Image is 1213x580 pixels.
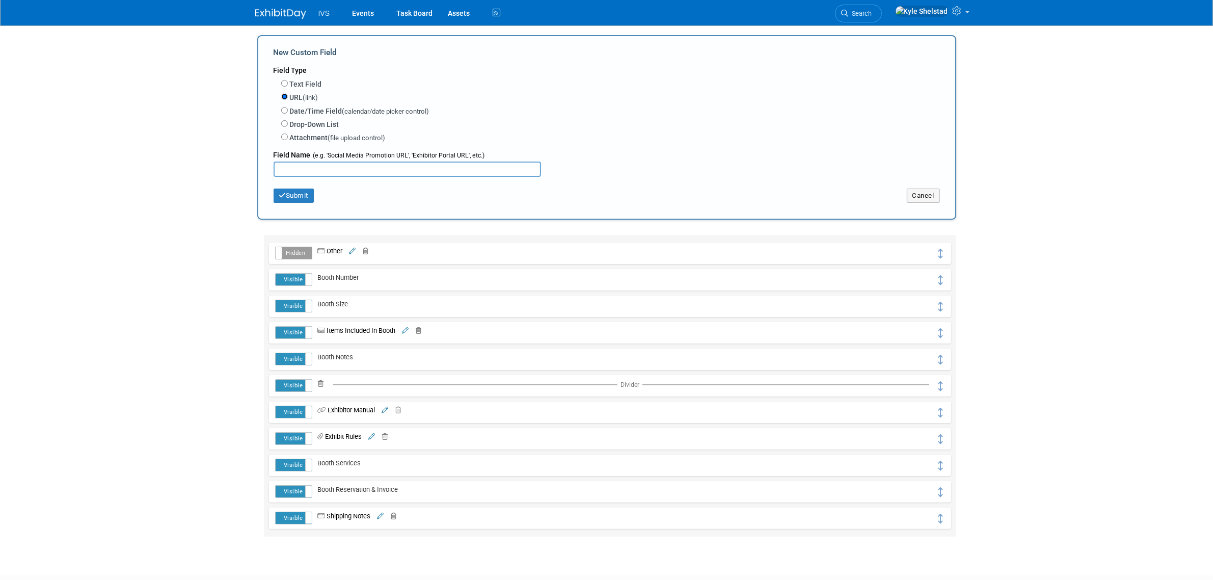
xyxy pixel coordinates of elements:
span: (link) [303,94,318,101]
label: Visible [276,327,312,338]
i: Click and drag to move field [937,302,945,311]
i: Click and drag to move field [937,381,945,391]
label: URL [290,92,318,103]
i: Custom Text Field [317,328,327,334]
label: Visible [276,380,312,391]
a: Delete field [385,512,396,520]
a: Edit field [375,512,384,520]
button: Cancel [907,189,940,203]
i: Attachment (file upload control) [317,434,325,440]
label: Visible [276,274,312,285]
a: Search [835,5,882,22]
label: Visible [276,459,312,471]
span: Items Included In Booth [312,327,395,334]
a: Edit field [347,247,356,255]
label: Visible [276,486,312,497]
span: Search [849,10,872,17]
span: Booth Services [312,459,361,467]
span: Booth Size [312,300,348,308]
span: (e.g. 'Social Media Promotion URL', 'Exhibitor Portal URL', etc.) [311,152,485,159]
i: Click and drag to move field [937,487,945,497]
i: Click and drag to move field [937,514,945,523]
a: Delete field [390,406,401,414]
label: Text Field [290,79,322,89]
label: Visible [276,300,312,312]
img: Kyle Shelstad [895,6,949,17]
span: Shipping Notes [312,512,370,520]
button: Submit [274,189,314,203]
i: Click and drag to move field [937,328,945,338]
label: Visible [276,433,312,444]
a: Edit field [380,406,388,414]
a: Delete field [410,327,421,334]
a: Edit field [400,327,409,334]
span: Other [312,247,342,255]
i: Custom Text Field [317,513,327,520]
label: Attachment [290,133,386,143]
span: (calendar/date picker control) [342,108,429,115]
label: Date/Time Field [290,106,429,117]
span: Booth Notes [312,353,353,361]
i: Click and drag to move field [937,355,945,364]
span: Booth Reservation & Invoice [312,486,398,493]
i: Click and drag to move field [937,408,945,417]
span: Booth Number [312,274,359,281]
div: Field Name [274,144,940,162]
img: ExhibitDay [255,9,306,19]
td: Divider [617,379,642,388]
i: Custom URL Field [317,407,328,414]
span: Exhibitor Manual [312,406,375,414]
a: Delete field [376,433,388,440]
label: Visible [276,512,312,524]
a: Edit field [367,433,375,440]
i: Custom Text Field [317,248,327,255]
span: IVS [318,9,330,17]
i: Click and drag to move field [937,249,945,258]
label: Visible [276,353,312,365]
span: Exhibit Rules [312,433,362,440]
i: Click and drag to move field [937,461,945,470]
div: Field Type [274,61,940,75]
label: Hidden [276,247,312,259]
label: Visible [276,406,312,418]
label: Drop-Down List [290,119,339,129]
i: Click and drag to move field [937,275,945,285]
div: New Custom Field [274,47,940,61]
a: Delete field [312,380,324,387]
a: Delete field [357,247,368,255]
span: (file upload control) [328,134,386,142]
i: Click and drag to move field [937,434,945,444]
